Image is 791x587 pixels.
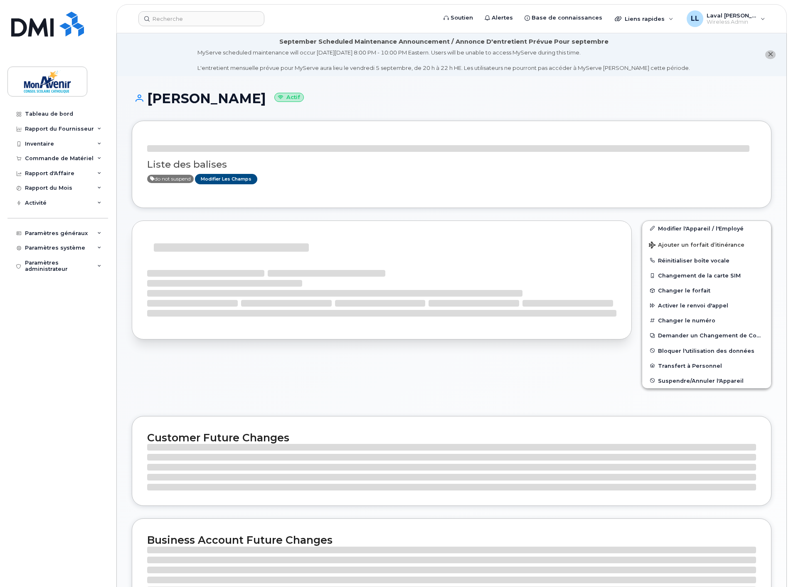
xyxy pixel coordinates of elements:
span: Active [147,175,194,183]
button: Transfert à Personnel [642,358,771,373]
h2: Business Account Future Changes [147,534,756,546]
button: Changement de la carte SIM [642,268,771,283]
small: Actif [274,93,304,102]
button: Réinitialiser boîte vocale [642,253,771,268]
button: Demander un Changement de Compte [642,328,771,343]
button: Bloquer l'utilisation des données [642,343,771,358]
h2: Customer Future Changes [147,431,756,444]
button: Changer le forfait [642,283,771,298]
div: MyServe scheduled maintenance will occur [DATE][DATE] 8:00 PM - 10:00 PM Eastern. Users will be u... [197,49,690,72]
a: Modifier l'Appareil / l'Employé [642,221,771,236]
button: Activer le renvoi d'appel [642,298,771,313]
span: Ajouter un forfait d’itinérance [649,242,744,250]
span: Changer le forfait [658,287,710,294]
div: September Scheduled Maintenance Announcement / Annonce D'entretient Prévue Pour septembre [279,37,609,46]
h1: [PERSON_NAME] [132,91,771,106]
span: Activer le renvoi d'appel [658,302,728,309]
h3: Liste des balises [147,159,756,170]
span: Suspendre/Annuler l'Appareil [658,377,744,384]
button: Changer le numéro [642,313,771,328]
button: close notification [765,50,776,59]
a: Modifier les Champs [195,174,257,184]
button: Suspendre/Annuler l'Appareil [642,373,771,388]
button: Ajouter un forfait d’itinérance [642,236,771,253]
